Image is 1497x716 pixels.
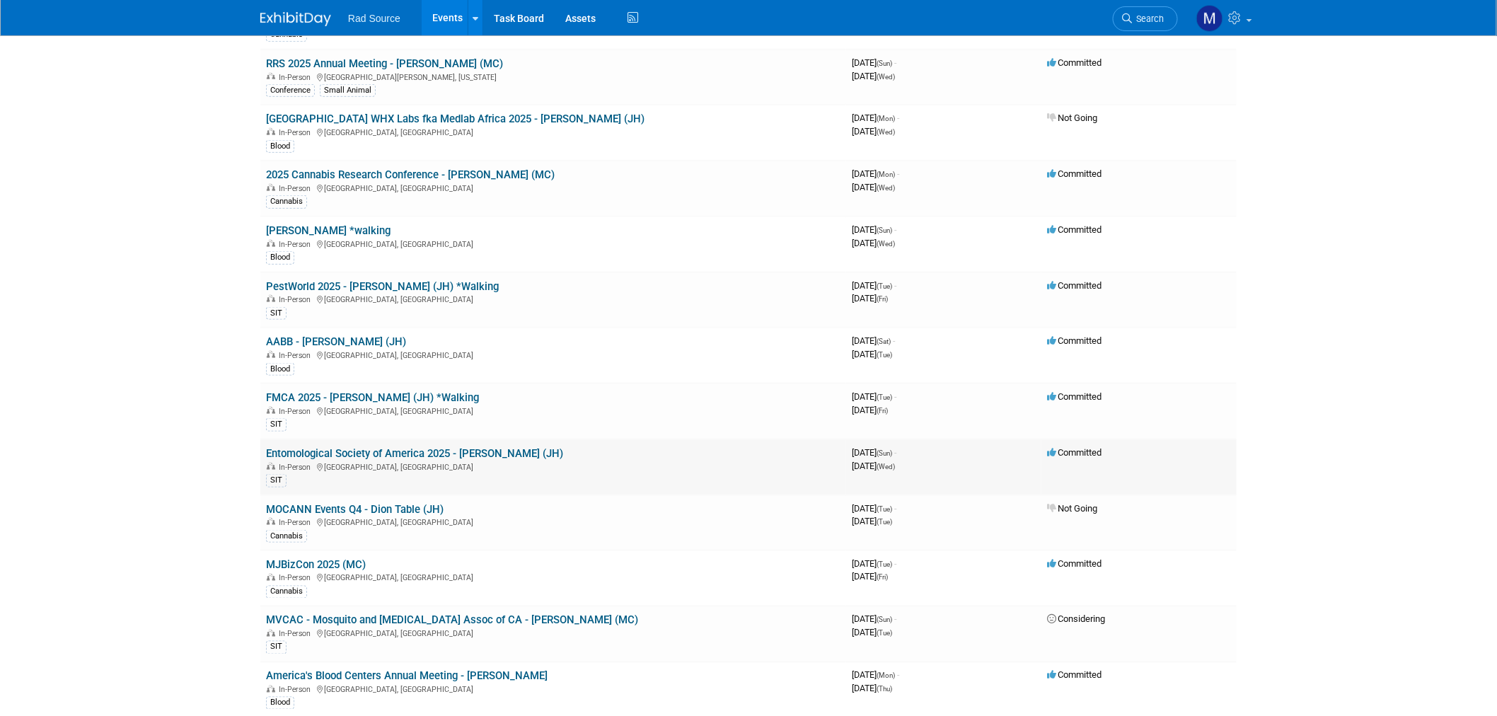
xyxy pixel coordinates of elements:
[267,686,275,693] img: In-Person Event
[266,168,555,181] a: 2025 Cannabis Research Conference - [PERSON_NAME] (MC)
[266,293,840,304] div: [GEOGRAPHIC_DATA], [GEOGRAPHIC_DATA]
[266,195,307,208] div: Cannabis
[852,335,895,346] span: [DATE]
[894,503,896,514] span: -
[877,505,892,513] span: (Tue)
[267,630,275,637] img: In-Person Event
[279,686,315,695] span: In-Person
[279,295,315,304] span: In-Person
[266,530,307,543] div: Cannabis
[1196,5,1223,32] img: Melissa Conboy
[266,641,287,654] div: SIT
[1047,224,1102,235] span: Committed
[266,558,366,571] a: MJBizCon 2025 (MC)
[877,686,892,693] span: (Thu)
[894,224,896,235] span: -
[266,307,287,320] div: SIT
[1047,670,1102,681] span: Committed
[1047,57,1102,68] span: Committed
[320,84,376,97] div: Small Animal
[266,349,840,360] div: [GEOGRAPHIC_DATA], [GEOGRAPHIC_DATA]
[267,407,275,414] img: In-Person Event
[267,518,275,525] img: In-Person Event
[877,407,888,415] span: (Fri)
[877,295,888,303] span: (Fri)
[266,238,840,249] div: [GEOGRAPHIC_DATA], [GEOGRAPHIC_DATA]
[348,13,400,24] span: Rad Source
[852,461,895,471] span: [DATE]
[266,391,479,404] a: FMCA 2025 - [PERSON_NAME] (JH) *Walking
[267,574,275,581] img: In-Person Event
[877,240,895,248] span: (Wed)
[852,558,896,569] span: [DATE]
[877,59,892,67] span: (Sun)
[852,224,896,235] span: [DATE]
[852,293,888,304] span: [DATE]
[877,171,895,178] span: (Mon)
[266,447,563,460] a: Entomological Society of America 2025 - [PERSON_NAME] (JH)
[877,226,892,234] span: (Sun)
[852,112,899,123] span: [DATE]
[266,503,444,516] a: MOCANN Events Q4 - Dion Table (JH)
[266,126,840,137] div: [GEOGRAPHIC_DATA], [GEOGRAPHIC_DATA]
[266,614,638,627] a: MVCAC - Mosquito and [MEDICAL_DATA] Assoc of CA - [PERSON_NAME] (MC)
[877,393,892,401] span: (Tue)
[877,282,892,290] span: (Tue)
[266,280,499,293] a: PestWorld 2025 - [PERSON_NAME] (JH) *Walking
[1047,447,1102,458] span: Committed
[877,672,895,680] span: (Mon)
[266,697,294,710] div: Blood
[266,84,315,97] div: Conference
[279,630,315,639] span: In-Person
[897,670,899,681] span: -
[894,280,896,291] span: -
[877,184,895,192] span: (Wed)
[877,463,895,470] span: (Wed)
[279,128,315,137] span: In-Person
[266,71,840,82] div: [GEOGRAPHIC_DATA][PERSON_NAME], [US_STATE]
[877,128,895,136] span: (Wed)
[279,351,315,360] span: In-Person
[267,295,275,302] img: In-Person Event
[266,572,840,583] div: [GEOGRAPHIC_DATA], [GEOGRAPHIC_DATA]
[852,516,892,526] span: [DATE]
[267,463,275,470] img: In-Person Event
[266,670,548,683] a: America's Blood Centers Annual Meeting - [PERSON_NAME]
[267,351,275,358] img: In-Person Event
[266,112,645,125] a: [GEOGRAPHIC_DATA] WHX Labs fka Medlab Africa 2025 - [PERSON_NAME] (JH)
[1047,558,1102,569] span: Committed
[852,670,899,681] span: [DATE]
[266,628,840,639] div: [GEOGRAPHIC_DATA], [GEOGRAPHIC_DATA]
[894,391,896,402] span: -
[877,630,892,637] span: (Tue)
[852,182,895,192] span: [DATE]
[279,407,315,416] span: In-Person
[266,474,287,487] div: SIT
[852,168,899,179] span: [DATE]
[877,574,888,582] span: (Fri)
[266,516,840,527] div: [GEOGRAPHIC_DATA], [GEOGRAPHIC_DATA]
[266,335,406,348] a: AABB - [PERSON_NAME] (JH)
[266,683,840,695] div: [GEOGRAPHIC_DATA], [GEOGRAPHIC_DATA]
[1047,614,1105,625] span: Considering
[266,224,391,237] a: [PERSON_NAME] *walking
[852,503,896,514] span: [DATE]
[893,335,895,346] span: -
[852,238,895,248] span: [DATE]
[279,73,315,82] span: In-Person
[852,572,888,582] span: [DATE]
[852,349,892,359] span: [DATE]
[267,184,275,191] img: In-Person Event
[877,518,892,526] span: (Tue)
[266,182,840,193] div: [GEOGRAPHIC_DATA], [GEOGRAPHIC_DATA]
[1132,13,1164,24] span: Search
[279,184,315,193] span: In-Person
[1047,335,1102,346] span: Committed
[894,614,896,625] span: -
[266,405,840,416] div: [GEOGRAPHIC_DATA], [GEOGRAPHIC_DATA]
[877,73,895,81] span: (Wed)
[267,73,275,80] img: In-Person Event
[266,140,294,153] div: Blood
[266,418,287,431] div: SIT
[260,12,331,26] img: ExhibitDay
